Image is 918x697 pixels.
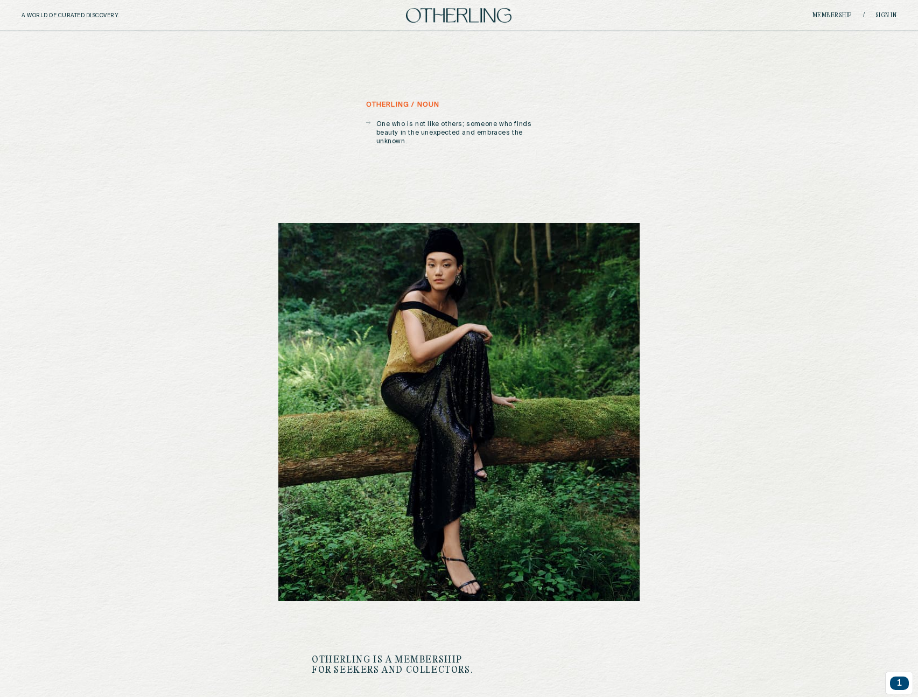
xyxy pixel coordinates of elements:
[312,655,484,675] h1: Otherling is a membership for seekers and collectors.
[406,8,511,23] img: logo
[875,12,897,19] a: Sign in
[22,12,166,19] h5: A WORLD OF CURATED DISCOVERY.
[812,12,852,19] a: Membership
[366,101,440,109] h5: otherling / noun
[278,223,640,601] img: image
[863,11,865,19] span: /
[376,120,552,146] p: One who is not like others; someone who finds beauty in the unexpected and embraces the unknown.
